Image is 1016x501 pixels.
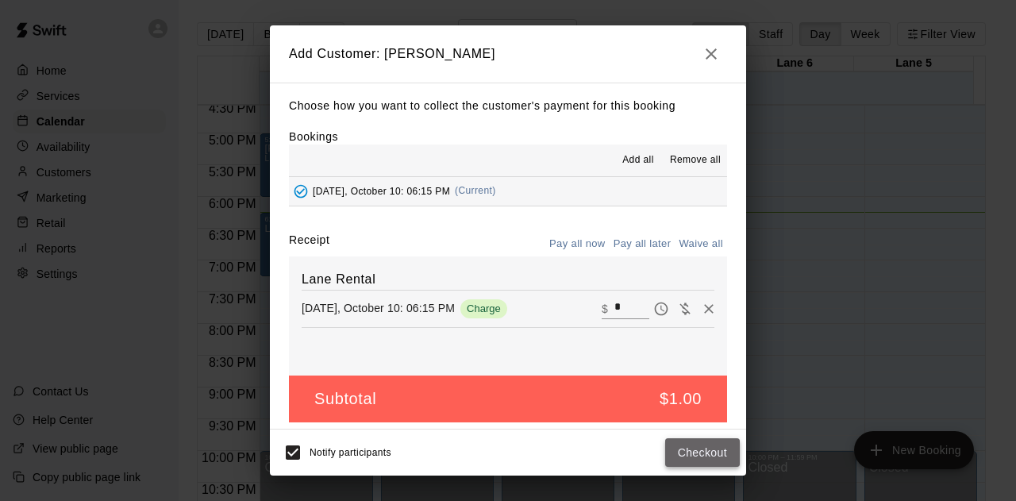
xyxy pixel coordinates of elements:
h5: $1.00 [660,388,702,410]
label: Receipt [289,232,329,256]
h2: Add Customer: [PERSON_NAME] [270,25,746,83]
h6: Lane Rental [302,269,714,290]
h5: Subtotal [314,388,376,410]
span: Remove all [670,152,721,168]
button: Pay all later [610,232,675,256]
span: Charge [460,303,507,314]
span: Notify participants [310,447,391,458]
button: Remove all [664,148,727,173]
button: Checkout [665,438,740,468]
button: Added - Collect Payment [289,179,313,203]
button: Pay all now [545,232,610,256]
p: [DATE], October 10: 06:15 PM [302,300,455,316]
p: $ [602,301,608,317]
button: Added - Collect Payment[DATE], October 10: 06:15 PM(Current) [289,177,727,206]
label: Bookings [289,130,338,143]
span: (Current) [455,185,496,196]
button: Add all [613,148,664,173]
span: Add all [622,152,654,168]
span: Waive payment [673,301,697,314]
span: [DATE], October 10: 06:15 PM [313,185,450,196]
p: Choose how you want to collect the customer's payment for this booking [289,96,727,116]
button: Waive all [675,232,727,256]
span: Pay later [649,301,673,314]
button: Remove [697,297,721,321]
